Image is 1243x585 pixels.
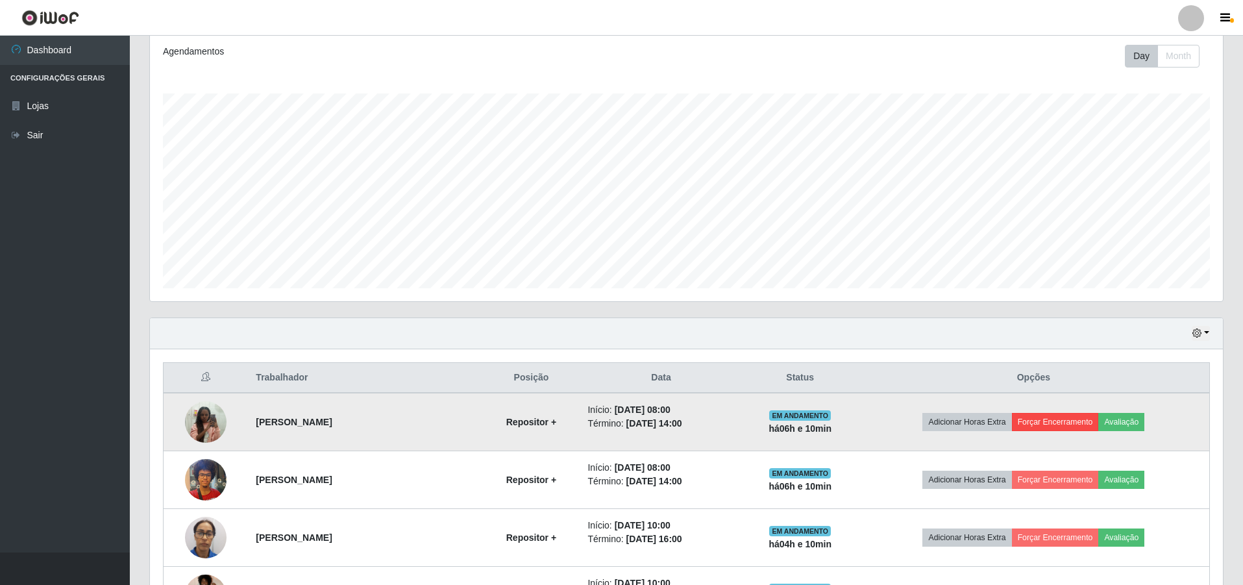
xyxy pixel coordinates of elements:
strong: há 06 h e 10 min [769,481,831,492]
strong: [PERSON_NAME] [256,475,332,485]
button: Adicionar Horas Extra [922,413,1011,431]
button: Forçar Encerramento [1012,413,1099,431]
button: Avaliação [1098,471,1144,489]
span: EM ANDAMENTO [769,468,831,479]
strong: Repositor + [506,475,556,485]
time: [DATE] 16:00 [626,534,682,544]
th: Data [580,363,742,393]
li: Término: [587,417,734,430]
li: Início: [587,403,734,417]
button: Adicionar Horas Extra [922,529,1011,547]
button: Avaliação [1098,413,1144,431]
time: [DATE] 10:00 [615,520,671,530]
button: Forçar Encerramento [1012,529,1099,547]
button: Month [1157,45,1200,68]
button: Avaliação [1098,529,1144,547]
th: Status [743,363,858,393]
strong: Repositor + [506,417,556,427]
time: [DATE] 08:00 [615,462,671,473]
time: [DATE] 14:00 [626,418,682,429]
img: CoreUI Logo [21,10,79,26]
button: Day [1125,45,1158,68]
th: Trabalhador [248,363,482,393]
span: EM ANDAMENTO [769,526,831,536]
li: Início: [587,519,734,532]
div: Agendamentos [163,45,588,58]
strong: há 04 h e 10 min [769,539,831,549]
div: First group [1125,45,1200,68]
span: EM ANDAMENTO [769,410,831,421]
th: Posição [482,363,580,393]
time: [DATE] 14:00 [626,476,682,486]
strong: [PERSON_NAME] [256,417,332,427]
button: Forçar Encerramento [1012,471,1099,489]
li: Início: [587,461,734,475]
strong: há 06 h e 10 min [769,423,831,434]
img: 1744637826389.jpeg [185,510,227,565]
li: Término: [587,475,734,488]
time: [DATE] 08:00 [615,405,671,415]
th: Opções [858,363,1210,393]
img: 1748098636928.jpeg [185,394,227,449]
li: Término: [587,532,734,546]
strong: [PERSON_NAME] [256,532,332,543]
strong: Repositor + [506,532,556,543]
div: Toolbar with button groups [1125,45,1210,68]
button: Adicionar Horas Extra [922,471,1011,489]
img: 1751330520607.jpeg [185,452,227,507]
